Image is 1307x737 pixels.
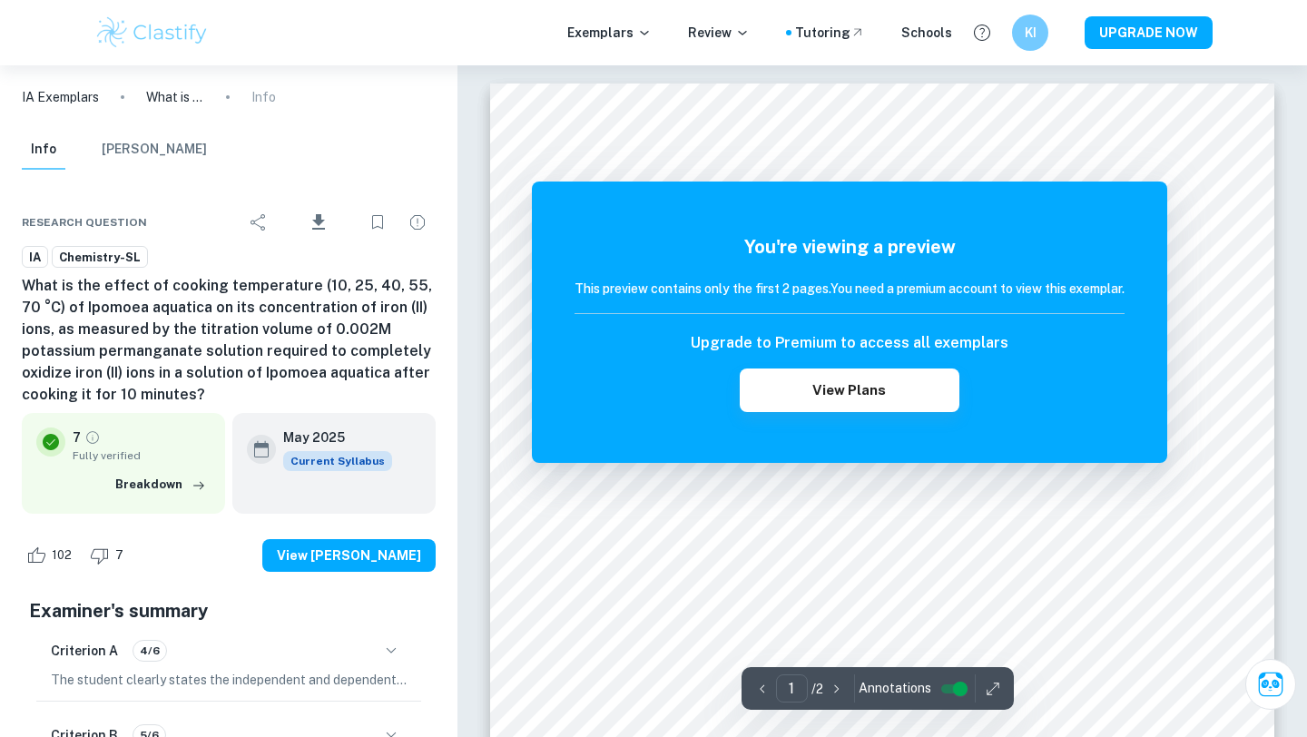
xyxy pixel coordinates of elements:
[84,429,101,446] a: Grade fully verified
[399,204,436,241] div: Report issue
[22,87,99,107] a: IA Exemplars
[105,546,133,565] span: 7
[567,23,652,43] p: Exemplars
[811,679,823,699] p: / 2
[859,679,931,698] span: Annotations
[1085,16,1213,49] button: UPGRADE NOW
[1245,659,1296,710] button: Ask Clai
[73,447,211,464] span: Fully verified
[102,130,207,170] button: [PERSON_NAME]
[262,539,436,572] button: View [PERSON_NAME]
[359,204,396,241] div: Bookmark
[51,641,118,661] h6: Criterion A
[22,214,147,231] span: Research question
[283,451,392,471] span: Current Syllabus
[575,279,1125,299] h6: This preview contains only the first 2 pages. You need a premium account to view this exemplar.
[23,249,47,267] span: IA
[691,332,1008,354] h6: Upgrade to Premium to access all exemplars
[22,246,48,269] a: IA
[42,546,82,565] span: 102
[133,643,166,659] span: 4/6
[241,204,277,241] div: Share
[575,233,1125,260] h5: You're viewing a preview
[795,23,865,43] a: Tutoring
[280,199,356,246] div: Download
[688,23,750,43] p: Review
[283,427,378,447] h6: May 2025
[73,427,81,447] p: 7
[251,87,276,107] p: Info
[146,87,204,107] p: What is the effect of cooking temperature (10, 25, 40, 55, 70 °C) of Ipomoea aquatica on its conc...
[283,451,392,471] div: This exemplar is based on the current syllabus. Feel free to refer to it for inspiration/ideas wh...
[1012,15,1048,51] button: KI
[53,249,147,267] span: Chemistry-SL
[29,597,428,624] h5: Examiner's summary
[52,246,148,269] a: Chemistry-SL
[22,541,82,570] div: Like
[740,368,959,412] button: View Plans
[1020,23,1041,43] h6: KI
[901,23,952,43] a: Schools
[111,471,211,498] button: Breakdown
[967,17,997,48] button: Help and Feedback
[22,275,436,406] h6: What is the effect of cooking temperature (10, 25, 40, 55, 70 °C) of Ipomoea aquatica on its conc...
[94,15,210,51] img: Clastify logo
[85,541,133,570] div: Dislike
[51,670,407,690] p: The student clearly states the independent and dependent variables in the research question, howe...
[22,130,65,170] button: Info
